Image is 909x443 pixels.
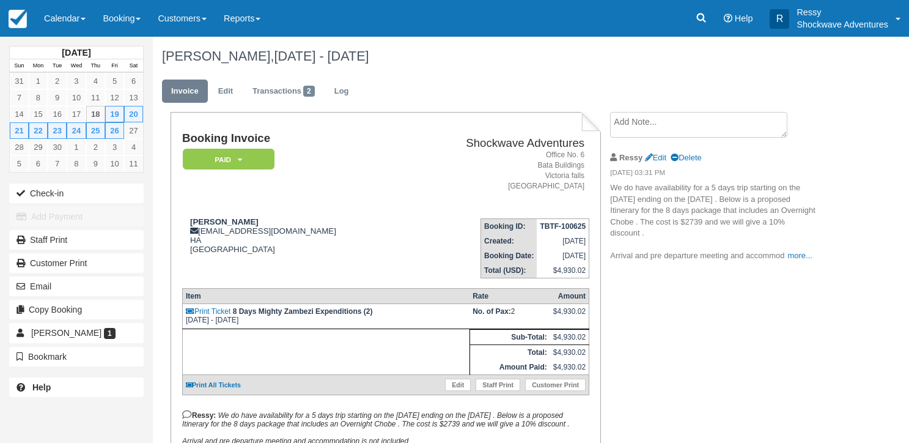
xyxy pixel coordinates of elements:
[48,139,67,155] a: 30
[209,80,242,103] a: Edit
[29,122,48,139] a: 22
[124,89,143,106] a: 13
[86,59,105,73] th: Thu
[124,139,143,155] a: 4
[610,168,816,181] em: [DATE] 03:31 PM
[550,330,589,345] td: $4,930.02
[797,6,888,18] p: Ressy
[67,155,86,172] a: 8
[553,307,586,326] div: $4,930.02
[62,48,90,58] strong: [DATE]
[10,59,29,73] th: Sun
[29,155,48,172] a: 6
[10,73,29,89] a: 31
[48,122,67,139] a: 23
[445,379,471,391] a: Edit
[645,153,666,162] a: Edit
[476,379,520,391] a: Staff Print
[619,153,642,162] strong: Ressy
[124,106,143,122] a: 20
[610,182,816,262] p: We do have availability for a 5 days trip starting on the [DATE] ending on the [DATE] . Below is ...
[325,80,358,103] a: Log
[537,263,589,278] td: $4,930.02
[105,155,124,172] a: 10
[182,217,404,254] div: [EMAIL_ADDRESS][DOMAIN_NAME] HA [GEOGRAPHIC_DATA]
[48,89,67,106] a: 9
[124,73,143,89] a: 6
[473,307,511,316] strong: No. of Pax
[409,137,584,150] h2: Shockwave Adventures
[186,381,241,389] a: Print All Tickets
[182,132,404,145] h1: Booking Invoice
[724,14,732,23] i: Help
[48,73,67,89] a: 2
[9,347,144,367] button: Bookmark
[787,251,812,260] a: more...
[243,80,324,103] a: Transactions2
[9,300,144,319] button: Copy Booking
[9,230,144,250] a: Staff Print
[469,304,550,329] td: 2
[9,323,144,343] a: [PERSON_NAME] 1
[32,382,51,392] b: Help
[540,222,586,231] strong: TBTF-100625
[481,219,537,234] th: Booking ID:
[469,289,550,304] th: Rate
[469,360,550,375] th: Amount Paid:
[303,86,315,97] span: 2
[67,73,86,89] a: 3
[105,122,124,139] a: 26
[105,59,124,73] th: Fri
[537,234,589,248] td: [DATE]
[86,73,105,89] a: 4
[9,207,144,226] button: Add Payment
[29,59,48,73] th: Mon
[10,89,29,106] a: 7
[48,59,67,73] th: Tue
[48,155,67,172] a: 7
[86,122,105,139] a: 25
[537,248,589,263] td: [DATE]
[86,139,105,155] a: 2
[469,330,550,345] th: Sub-Total:
[525,379,586,391] a: Customer Print
[48,106,67,122] a: 16
[104,328,116,339] span: 1
[797,18,888,31] p: Shockwave Adventures
[162,80,208,103] a: Invoice
[550,360,589,375] td: $4,930.02
[10,139,29,155] a: 28
[124,122,143,139] a: 27
[86,155,105,172] a: 9
[190,217,259,226] strong: [PERSON_NAME]
[183,149,274,170] em: Paid
[233,307,373,316] strong: 8 Days Mighty Zambezi Expenditions (2)
[105,89,124,106] a: 12
[671,153,701,162] a: Delete
[9,253,144,273] a: Customer Print
[29,89,48,106] a: 8
[10,122,29,139] a: 21
[550,345,589,360] td: $4,930.02
[86,106,105,122] a: 18
[182,304,469,329] td: [DATE] - [DATE]
[469,345,550,360] th: Total:
[9,277,144,296] button: Email
[735,13,753,23] span: Help
[10,106,29,122] a: 14
[481,234,537,248] th: Created:
[9,184,144,203] button: Check-in
[10,155,29,172] a: 5
[105,106,124,122] a: 19
[105,139,124,155] a: 3
[105,73,124,89] a: 5
[67,139,86,155] a: 1
[274,48,369,64] span: [DATE] - [DATE]
[29,106,48,122] a: 15
[67,59,86,73] th: Wed
[9,378,144,397] a: Help
[182,148,270,171] a: Paid
[162,49,825,64] h1: [PERSON_NAME],
[86,89,105,106] a: 11
[481,263,537,278] th: Total (USD):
